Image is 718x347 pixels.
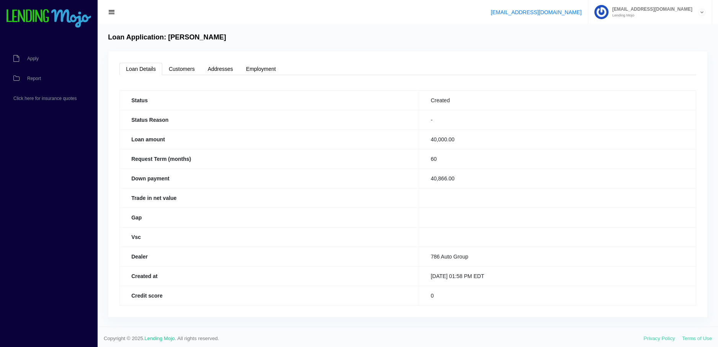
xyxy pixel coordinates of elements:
th: Request Term (months) [120,149,419,169]
th: Status Reason [120,110,419,129]
td: 60 [419,149,696,169]
td: [DATE] 01:58 PM EDT [419,266,696,286]
span: Copyright © 2025. . All rights reserved. [104,335,644,342]
th: Status [120,90,419,110]
a: Privacy Policy [644,336,675,341]
td: 40,000.00 [419,129,696,149]
span: Report [27,76,41,81]
a: Terms of Use [682,336,712,341]
td: 786 Auto Group [419,247,696,266]
a: Addresses [201,63,240,75]
h4: Loan Application: [PERSON_NAME] [108,33,226,42]
small: Lending Mojo [609,13,692,17]
th: Gap [120,208,419,227]
th: Vsc [120,227,419,247]
span: Click here for insurance quotes [13,96,77,101]
td: - [419,110,696,129]
a: Customers [162,63,201,75]
img: Profile image [594,5,609,19]
span: Apply [27,56,39,61]
td: Created [419,90,696,110]
td: 0 [419,286,696,305]
img: logo-small.png [6,9,92,28]
th: Loan amount [120,129,419,149]
th: Down payment [120,169,419,188]
th: Created at [120,266,419,286]
a: Employment [240,63,282,75]
span: [EMAIL_ADDRESS][DOMAIN_NAME] [609,7,692,11]
a: Lending Mojo [145,336,175,341]
a: [EMAIL_ADDRESS][DOMAIN_NAME] [491,9,581,15]
th: Trade in net value [120,188,419,208]
th: Credit score [120,286,419,305]
a: Loan Details [119,63,162,75]
td: 40,866.00 [419,169,696,188]
th: Dealer [120,247,419,266]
